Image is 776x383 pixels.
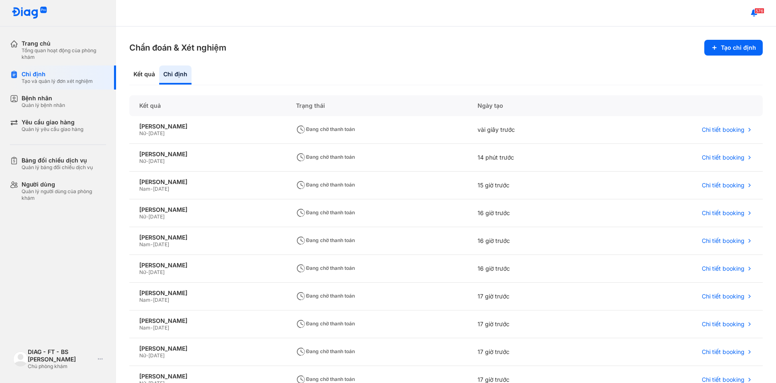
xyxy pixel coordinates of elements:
span: Chi tiết booking [702,126,744,133]
span: Đang chờ thanh toán [296,209,355,216]
span: Nữ [139,130,146,136]
div: [PERSON_NAME] [139,150,276,158]
span: Chi tiết booking [702,293,744,300]
span: - [146,130,148,136]
span: - [150,241,153,247]
span: Đang chờ thanh toán [296,376,355,382]
span: - [146,352,148,359]
span: Nữ [139,352,146,359]
span: Đang chờ thanh toán [296,320,355,327]
span: - [146,269,148,275]
div: Bảng đối chiếu dịch vụ [22,157,93,164]
div: Chủ phòng khám [28,363,95,370]
div: Chỉ định [22,70,93,78]
span: - [150,325,153,331]
div: Quản lý người dùng của phòng khám [22,188,106,201]
div: 17 giờ trước [468,283,599,310]
span: Chi tiết booking [702,154,744,161]
span: Nam [139,186,150,192]
div: [PERSON_NAME] [139,234,276,241]
span: [DATE] [153,186,169,192]
span: [DATE] [148,158,165,164]
div: Bệnh nhân [22,95,65,102]
span: Đang chờ thanh toán [296,237,355,243]
div: [PERSON_NAME] [139,206,276,213]
span: Nam [139,325,150,331]
div: Kết quả [129,65,159,85]
span: Chi tiết booking [702,182,744,189]
div: vài giây trước [468,116,599,144]
span: 576 [754,8,764,14]
button: Tạo chỉ định [704,40,763,56]
span: Đang chờ thanh toán [296,154,355,160]
div: [PERSON_NAME] [139,123,276,130]
div: [PERSON_NAME] [139,289,276,297]
img: logo [13,351,28,366]
span: Chi tiết booking [702,237,744,245]
div: 15 giờ trước [468,172,599,199]
div: 17 giờ trước [468,310,599,338]
span: Nữ [139,158,146,164]
span: [DATE] [148,213,165,220]
span: Chi tiết booking [702,348,744,356]
div: Trạng thái [286,95,468,116]
span: - [146,213,148,220]
span: [DATE] [148,352,165,359]
div: Ngày tạo [468,95,599,116]
span: Chi tiết booking [702,320,744,328]
img: logo [12,7,47,19]
div: Tạo và quản lý đơn xét nghiệm [22,78,93,85]
span: [DATE] [148,130,165,136]
span: [DATE] [153,241,169,247]
span: Nam [139,297,150,303]
div: 16 giờ trước [468,227,599,255]
span: - [150,186,153,192]
div: Quản lý bệnh nhân [22,102,65,109]
div: [PERSON_NAME] [139,373,276,380]
span: Đang chờ thanh toán [296,348,355,354]
span: - [150,297,153,303]
div: 14 phút trước [468,144,599,172]
div: Người dùng [22,181,106,188]
div: Trang chủ [22,40,106,47]
div: Tổng quan hoạt động của phòng khám [22,47,106,61]
span: Đang chờ thanh toán [296,293,355,299]
span: Đang chờ thanh toán [296,126,355,132]
span: Đang chờ thanh toán [296,265,355,271]
span: Chi tiết booking [702,209,744,217]
span: Nữ [139,269,146,275]
span: Nam [139,241,150,247]
div: [PERSON_NAME] [139,178,276,186]
h3: Chẩn đoán & Xét nghiệm [129,42,226,53]
div: Chỉ định [159,65,192,85]
div: [PERSON_NAME] [139,262,276,269]
div: 16 giờ trước [468,199,599,227]
span: [DATE] [153,325,169,331]
span: Chi tiết booking [702,265,744,272]
span: - [146,158,148,164]
div: 16 giờ trước [468,255,599,283]
div: Kết quả [129,95,286,116]
div: [PERSON_NAME] [139,317,276,325]
div: Yêu cầu giao hàng [22,119,83,126]
span: Nữ [139,213,146,220]
div: Quản lý bảng đối chiếu dịch vụ [22,164,93,171]
div: Quản lý yêu cầu giao hàng [22,126,83,133]
div: 17 giờ trước [468,338,599,366]
span: [DATE] [148,269,165,275]
div: [PERSON_NAME] [139,345,276,352]
span: Đang chờ thanh toán [296,182,355,188]
div: DIAG - FT - BS [PERSON_NAME] [28,348,95,363]
span: [DATE] [153,297,169,303]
